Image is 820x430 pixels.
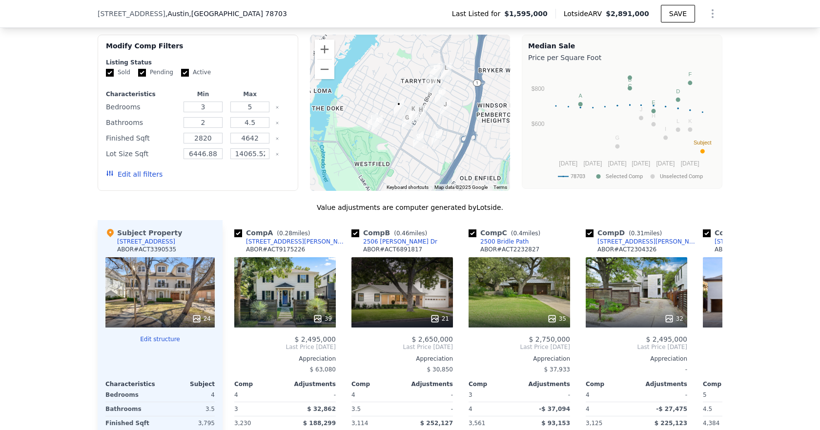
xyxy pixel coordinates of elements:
a: [STREET_ADDRESS][PERSON_NAME] [234,238,348,246]
div: 1905 Mountain View Rd [389,95,408,120]
span: 0.4 [513,230,522,237]
div: 4 [162,388,215,402]
div: Adjustments [285,380,336,388]
span: Last Price [DATE] [586,343,687,351]
a: Open this area in Google Maps (opens a new window) [312,178,345,191]
a: [STREET_ADDRESS][PERSON_NAME] [703,238,816,246]
input: Pending [138,69,146,77]
span: $ 32,862 [307,406,336,412]
div: Lot Size Sqft [106,147,178,161]
div: Comp [469,380,519,388]
div: Subject [160,380,215,388]
div: 2500 Bridle Path [480,238,529,246]
div: 39 [313,314,332,324]
div: ABOR # ACT3390535 [117,246,176,253]
div: - [638,388,687,402]
span: 3 [469,391,472,398]
span: 3,561 [469,420,485,427]
a: 2500 Bridle Path [469,238,529,246]
span: $1,595,000 [504,9,548,19]
div: Adjustments [402,380,453,388]
div: Bathrooms [105,402,158,416]
div: 2000 Exposition Blvd [404,100,423,124]
text: F [688,71,692,77]
div: 3.5 [351,402,400,416]
div: Modify Comp Filters [106,41,290,59]
span: Last Listed for [452,9,504,19]
text: J [640,106,643,112]
text: [DATE] [681,160,699,167]
span: $ 63,080 [310,366,336,373]
span: 4 [351,391,355,398]
button: Clear [275,105,279,109]
button: Clear [275,137,279,141]
span: $ 2,750,000 [529,335,570,343]
span: 4 [234,391,238,398]
a: [STREET_ADDRESS][PERSON_NAME] [586,238,699,246]
div: 2306 Indian Trl [436,96,454,120]
text: A [578,93,582,99]
span: Lotside ARV [564,9,606,19]
div: 32 [664,314,683,324]
div: - [521,388,570,402]
div: 3219 Bonnie Rd [364,109,382,133]
text: E [652,100,655,105]
div: - [404,388,453,402]
div: 3.5 [162,402,215,416]
button: Clear [275,152,279,156]
span: -$ 37,094 [539,406,570,412]
span: ( miles) [390,230,431,237]
a: 2506 [PERSON_NAME] Dr [351,238,437,246]
span: Last Price [DATE] [351,343,453,351]
span: $2,891,000 [606,10,649,18]
text: I [665,126,666,132]
span: $ 2,495,000 [294,335,336,343]
button: SAVE [661,5,695,22]
div: 2701 Mccullough St [426,59,444,83]
div: [STREET_ADDRESS][PERSON_NAME] [715,238,816,246]
div: Characteristics [105,380,160,388]
text: C [628,83,632,89]
text: 78703 [571,173,585,180]
div: 2506 Janice Dr [431,83,450,108]
span: 4,384 [703,420,719,427]
div: Comp [351,380,402,388]
div: - [287,388,336,402]
span: Last Price [DATE] [234,343,336,351]
button: Edit structure [105,335,215,343]
div: 2506 [PERSON_NAME] Dr [363,238,437,246]
text: [DATE] [584,160,602,167]
input: Active [181,69,189,77]
div: - [586,363,687,376]
div: ABOR # ACT2304326 [597,246,656,253]
span: $ 37,933 [544,366,570,373]
button: Keyboard shortcuts [387,184,429,191]
div: Comp D [586,228,666,238]
div: 4 [586,402,635,416]
div: 3207 Bonnie Rd [368,111,387,136]
text: [DATE] [559,160,577,167]
span: 0.31 [631,230,644,237]
div: 4.5 [703,402,752,416]
div: Comp [586,380,636,388]
span: $ 225,123 [655,420,687,427]
span: $ 188,299 [303,420,336,427]
div: - [404,402,453,416]
span: 3,230 [234,420,251,427]
div: 3 [234,402,283,416]
div: 2500 Bridle Path [409,127,428,152]
text: [DATE] [632,160,650,167]
div: 2104 Stamford Ln [411,101,430,125]
span: 5 [703,391,707,398]
div: Comp C [469,228,544,238]
div: Adjustments [636,380,687,388]
span: $ 30,850 [427,366,453,373]
span: $ 2,650,000 [411,335,453,343]
button: Show Options [703,4,722,23]
span: ( miles) [273,230,314,237]
div: 2615 Spring Ln [437,59,455,83]
span: $ 2,495,000 [646,335,687,343]
svg: A chart. [528,64,716,186]
span: ( miles) [507,230,544,237]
